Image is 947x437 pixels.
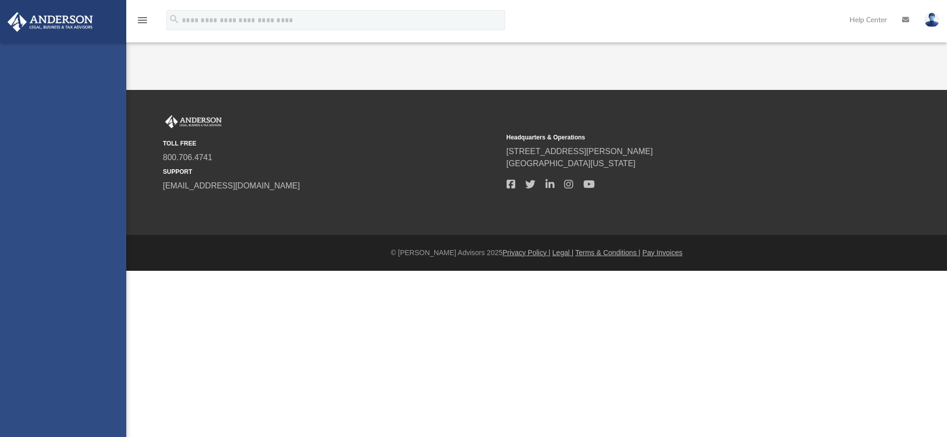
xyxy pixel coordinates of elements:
i: search [169,14,180,25]
a: [EMAIL_ADDRESS][DOMAIN_NAME] [163,181,300,190]
a: [GEOGRAPHIC_DATA][US_STATE] [507,159,636,168]
img: Anderson Advisors Platinum Portal [5,12,96,32]
a: menu [136,19,148,26]
small: Headquarters & Operations [507,133,843,142]
a: [STREET_ADDRESS][PERSON_NAME] [507,147,653,156]
a: Privacy Policy | [503,249,551,257]
img: Anderson Advisors Platinum Portal [163,115,224,128]
a: Terms & Conditions | [575,249,640,257]
a: Legal | [553,249,574,257]
a: 800.706.4741 [163,153,213,162]
img: User Pic [924,13,939,27]
i: menu [136,14,148,26]
small: TOLL FREE [163,139,500,148]
a: Pay Invoices [642,249,682,257]
div: © [PERSON_NAME] Advisors 2025 [126,248,947,258]
small: SUPPORT [163,167,500,176]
